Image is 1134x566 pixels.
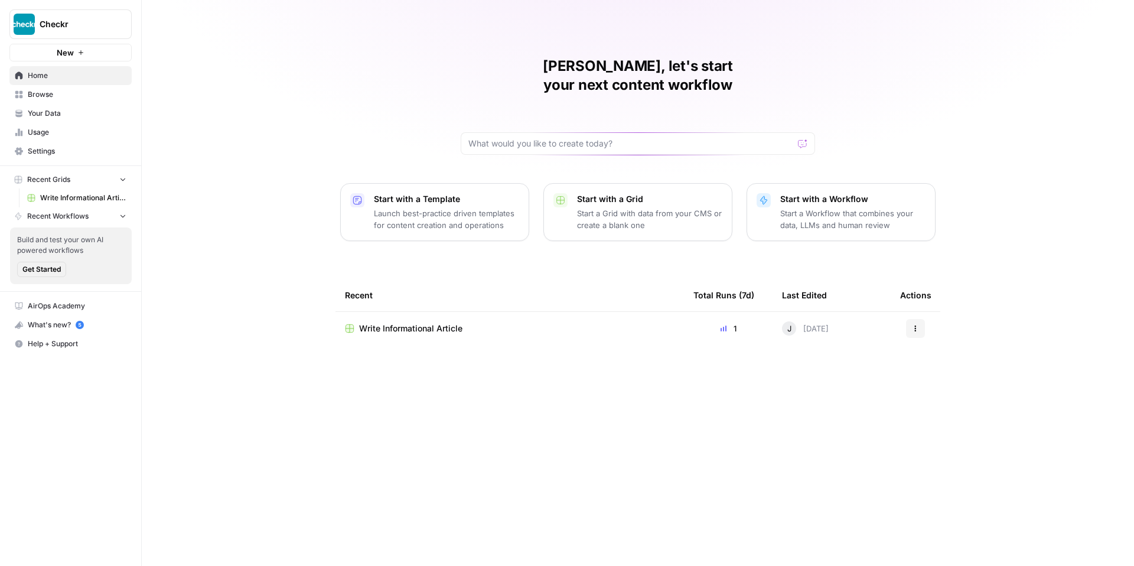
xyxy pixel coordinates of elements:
[543,183,732,241] button: Start with a GridStart a Grid with data from your CMS or create a blank one
[9,66,132,85] a: Home
[28,89,126,100] span: Browse
[9,85,132,104] a: Browse
[10,316,131,334] div: What's new?
[27,174,70,185] span: Recent Grids
[22,188,132,207] a: Write Informational Article
[9,44,132,61] button: New
[782,321,829,336] div: [DATE]
[17,235,125,256] span: Build and test your own AI powered workflows
[782,279,827,311] div: Last Edited
[9,315,132,334] button: What's new? 5
[28,108,126,119] span: Your Data
[9,171,132,188] button: Recent Grids
[780,207,926,231] p: Start a Workflow that combines your data, LLMs and human review
[9,142,132,161] a: Settings
[22,264,61,275] span: Get Started
[461,57,815,95] h1: [PERSON_NAME], let's start your next content workflow
[17,262,66,277] button: Get Started
[9,104,132,123] a: Your Data
[9,334,132,353] button: Help + Support
[345,279,674,311] div: Recent
[9,207,132,225] button: Recent Workflows
[693,323,763,334] div: 1
[359,323,462,334] span: Write Informational Article
[577,193,722,205] p: Start with a Grid
[900,279,931,311] div: Actions
[28,339,126,349] span: Help + Support
[40,193,126,203] span: Write Informational Article
[747,183,936,241] button: Start with a WorkflowStart a Workflow that combines your data, LLMs and human review
[693,279,754,311] div: Total Runs (7d)
[28,70,126,81] span: Home
[28,146,126,157] span: Settings
[9,297,132,315] a: AirOps Academy
[27,211,89,222] span: Recent Workflows
[468,138,793,149] input: What would you like to create today?
[78,322,81,328] text: 5
[57,47,74,58] span: New
[780,193,926,205] p: Start with a Workflow
[374,193,519,205] p: Start with a Template
[374,207,519,231] p: Launch best-practice driven templates for content creation and operations
[28,127,126,138] span: Usage
[40,18,111,30] span: Checkr
[345,323,674,334] a: Write Informational Article
[340,183,529,241] button: Start with a TemplateLaunch best-practice driven templates for content creation and operations
[28,301,126,311] span: AirOps Academy
[14,14,35,35] img: Checkr Logo
[577,207,722,231] p: Start a Grid with data from your CMS or create a blank one
[76,321,84,329] a: 5
[9,9,132,39] button: Workspace: Checkr
[787,323,791,334] span: J
[9,123,132,142] a: Usage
